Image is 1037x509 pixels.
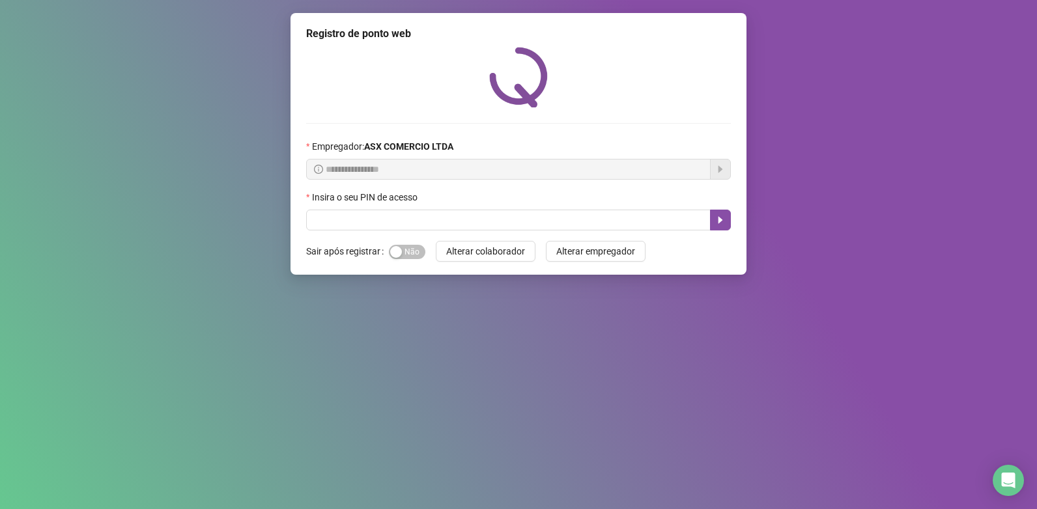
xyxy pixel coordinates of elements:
[306,190,426,204] label: Insira o seu PIN de acesso
[715,215,726,225] span: caret-right
[489,47,548,107] img: QRPoint
[546,241,646,262] button: Alterar empregador
[364,141,453,152] strong: ASX COMERCIO LTDA
[306,241,389,262] label: Sair após registrar
[436,241,535,262] button: Alterar colaborador
[312,139,453,154] span: Empregador :
[314,165,323,174] span: info-circle
[446,244,525,258] span: Alterar colaborador
[556,244,635,258] span: Alterar empregador
[993,465,1024,496] div: Open Intercom Messenger
[306,26,731,42] div: Registro de ponto web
